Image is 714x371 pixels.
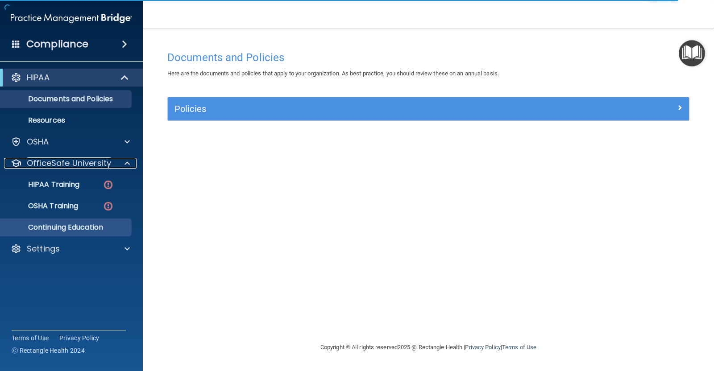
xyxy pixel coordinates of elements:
p: Settings [27,243,60,254]
p: Resources [6,116,128,125]
a: Settings [11,243,130,254]
p: Documents and Policies [6,95,128,103]
button: Open Resource Center [679,40,705,66]
div: Copyright © All rights reserved 2025 @ Rectangle Health | | [266,333,591,362]
p: HIPAA Training [6,180,79,189]
a: HIPAA [11,72,129,83]
h4: Compliance [26,38,88,50]
a: Policies [174,102,682,116]
img: PMB logo [11,9,132,27]
a: OSHA [11,136,130,147]
img: danger-circle.6113f641.png [103,201,114,212]
span: Here are the documents and policies that apply to your organization. As best practice, you should... [167,70,499,77]
h5: Policies [174,104,552,114]
p: HIPAA [27,72,50,83]
a: Privacy Policy [465,344,500,350]
a: OfficeSafe University [11,158,130,169]
p: Continuing Education [6,223,128,232]
p: OfficeSafe University [27,158,111,169]
img: danger-circle.6113f641.png [103,179,114,190]
a: Terms of Use [502,344,536,350]
h4: Documents and Policies [167,52,689,63]
a: Terms of Use [12,334,49,342]
a: Privacy Policy [59,334,100,342]
p: OSHA [27,136,49,147]
iframe: Drift Widget Chat Controller [560,308,703,343]
p: OSHA Training [6,202,78,210]
span: Ⓒ Rectangle Health 2024 [12,346,85,355]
